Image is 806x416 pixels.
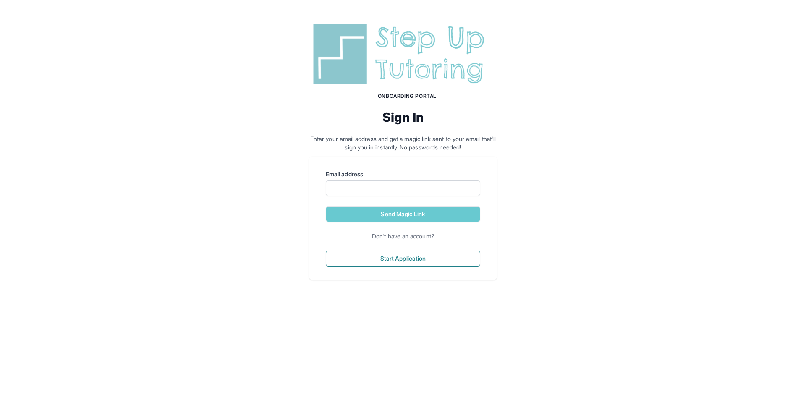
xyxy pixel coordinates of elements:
span: Don't have an account? [369,232,437,241]
button: Send Magic Link [326,206,480,222]
label: Email address [326,170,480,178]
h1: Onboarding Portal [317,93,497,99]
img: Step Up Tutoring horizontal logo [309,20,497,88]
p: Enter your email address and get a magic link sent to your email that'll sign you in instantly. N... [309,135,497,152]
button: Start Application [326,251,480,267]
h2: Sign In [309,110,497,125]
